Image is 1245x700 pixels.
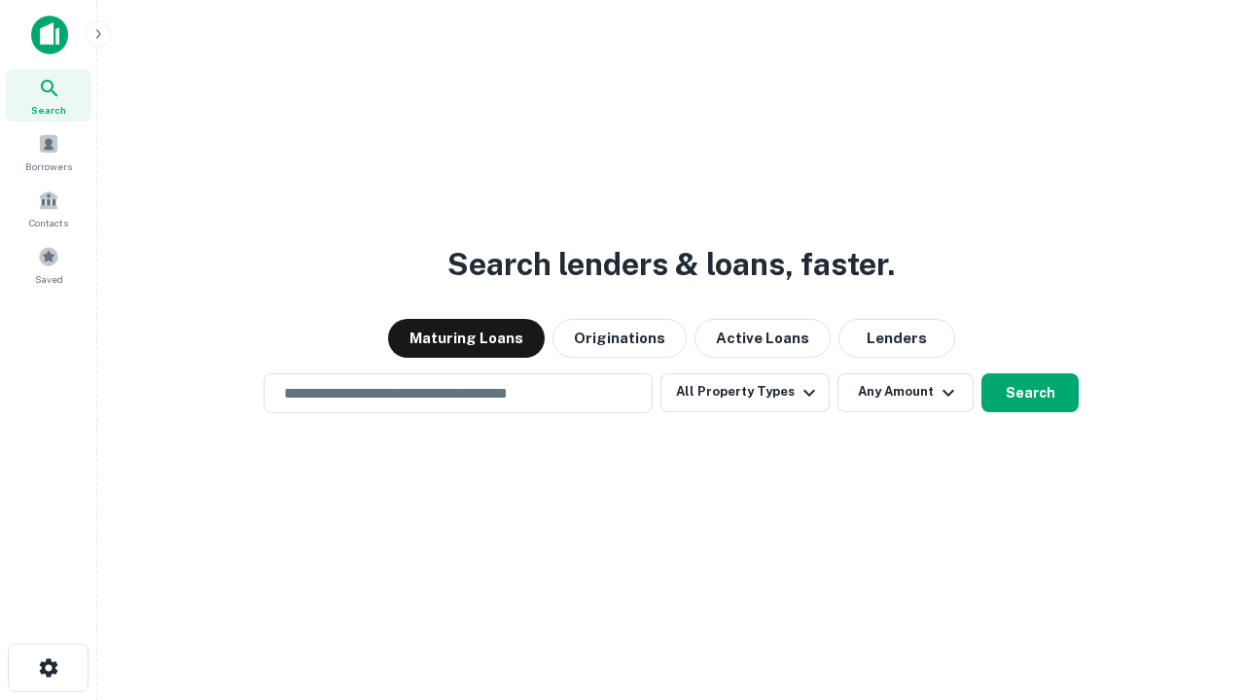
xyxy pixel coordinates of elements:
[31,102,66,118] span: Search
[981,373,1079,412] button: Search
[838,319,955,358] button: Lenders
[660,373,830,412] button: All Property Types
[31,16,68,54] img: capitalize-icon.png
[29,215,68,230] span: Contacts
[35,271,63,287] span: Saved
[6,182,91,234] a: Contacts
[837,373,974,412] button: Any Amount
[388,319,545,358] button: Maturing Loans
[694,319,831,358] button: Active Loans
[1148,482,1245,576] iframe: Chat Widget
[6,69,91,122] a: Search
[25,158,72,174] span: Borrowers
[6,238,91,291] a: Saved
[552,319,687,358] button: Originations
[447,241,895,288] h3: Search lenders & loans, faster.
[6,125,91,178] a: Borrowers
